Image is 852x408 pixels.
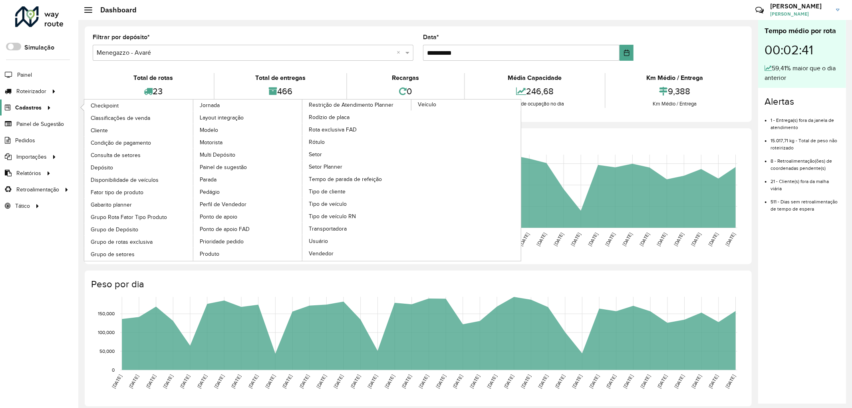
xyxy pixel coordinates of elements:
span: Modelo [200,126,218,134]
span: Setor [309,150,322,159]
a: Rota exclusiva FAD [302,123,412,135]
text: [DATE] [708,374,719,389]
span: Cliente [91,126,108,135]
text: [DATE] [622,232,633,247]
a: Ponto de apoio [193,211,303,223]
span: Disponibilidade de veículos [91,176,159,184]
h4: Peso por dia [91,279,744,290]
text: [DATE] [518,232,530,247]
text: [DATE] [691,374,702,389]
text: [DATE] [196,374,208,389]
a: Pedágio [193,186,303,198]
text: [DATE] [282,374,293,389]
a: Layout integração [193,111,303,123]
text: [DATE] [333,374,344,389]
text: [DATE] [469,374,481,389]
span: Pedidos [15,136,35,145]
div: 00:02:41 [765,36,840,64]
text: [DATE] [656,232,667,247]
a: Jornada [84,100,303,261]
div: 59,41% maior que o dia anterior [765,64,840,83]
text: [DATE] [656,374,668,389]
text: [DATE] [587,232,599,247]
span: Retroalimentação [16,185,59,194]
text: [DATE] [725,232,736,247]
a: Cliente [84,124,194,136]
span: Restrição de Atendimento Planner [309,101,393,109]
text: [DATE] [128,374,139,389]
span: Jornada [200,101,220,109]
text: [DATE] [605,374,617,389]
div: Total de rotas [95,73,212,83]
a: Usuário [302,235,412,247]
a: Veículo [302,100,521,261]
text: [DATE] [486,374,498,389]
text: [DATE] [503,374,514,389]
a: Depósito [84,161,194,173]
h2: Dashboard [92,6,137,14]
text: [DATE] [264,374,276,389]
div: Média de ocupação no dia [467,100,603,108]
span: Grupo de setores [91,250,135,259]
span: Gabarito planner [91,201,132,209]
text: 50,000 [99,348,115,354]
div: Km Médio / Entrega [608,100,742,108]
span: Setor Planner [309,163,342,171]
text: [DATE] [725,374,736,389]
span: Cadastros [15,103,42,112]
text: [DATE] [639,374,651,389]
a: Setor [302,148,412,160]
span: Checkpoint [91,102,119,110]
a: Consulta de setores [84,149,194,161]
span: Grupo de rotas exclusiva [91,238,153,246]
a: Tempo de parada de refeição [302,173,412,185]
span: Rota exclusiva FAD [309,125,357,134]
span: Vendedor [309,249,334,258]
span: Rodízio de placa [309,113,350,121]
a: Rótulo [302,136,412,148]
h4: Alertas [765,96,840,107]
span: Ponto de apoio FAD [200,225,250,233]
h3: [PERSON_NAME] [770,2,830,10]
li: 21 - Cliente(s) fora da malha viária [771,172,840,192]
span: Painel de Sugestão [16,120,64,128]
a: Transportadora [302,223,412,235]
span: [PERSON_NAME] [770,10,830,18]
text: 0 [112,367,115,372]
div: Km Médio / Entrega [608,73,742,83]
text: [DATE] [553,232,564,247]
text: [DATE] [588,374,600,389]
text: [DATE] [639,232,650,247]
span: Depósito [91,163,113,172]
label: Filtrar por depósito [93,32,150,42]
text: [DATE] [673,232,685,247]
text: [DATE] [554,374,566,389]
text: [DATE] [162,374,174,389]
a: Contato Rápido [751,2,768,19]
span: Tipo de veículo [309,200,347,208]
text: [DATE] [111,374,123,389]
a: Setor Planner [302,161,412,173]
div: Total de entregas [216,73,344,83]
span: Rótulo [309,138,325,146]
a: Parada [193,173,303,185]
text: [DATE] [367,374,378,389]
text: [DATE] [350,374,361,389]
a: Ponto de apoio FAD [193,223,303,235]
span: Produto [200,250,219,258]
text: [DATE] [520,374,532,389]
div: 246,68 [467,83,603,100]
label: Data [423,32,439,42]
text: [DATE] [570,232,582,247]
text: [DATE] [604,232,616,247]
span: Pedágio [200,188,220,196]
text: [DATE] [622,374,634,389]
span: Transportadora [309,225,347,233]
a: Painel de sugestão [193,161,303,173]
text: [DATE] [571,374,583,389]
button: Choose Date [620,45,634,61]
a: Perfil de Vendedor [193,198,303,210]
span: Prioridade pedido [200,237,244,246]
div: 9,388 [608,83,742,100]
text: [DATE] [452,374,463,389]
